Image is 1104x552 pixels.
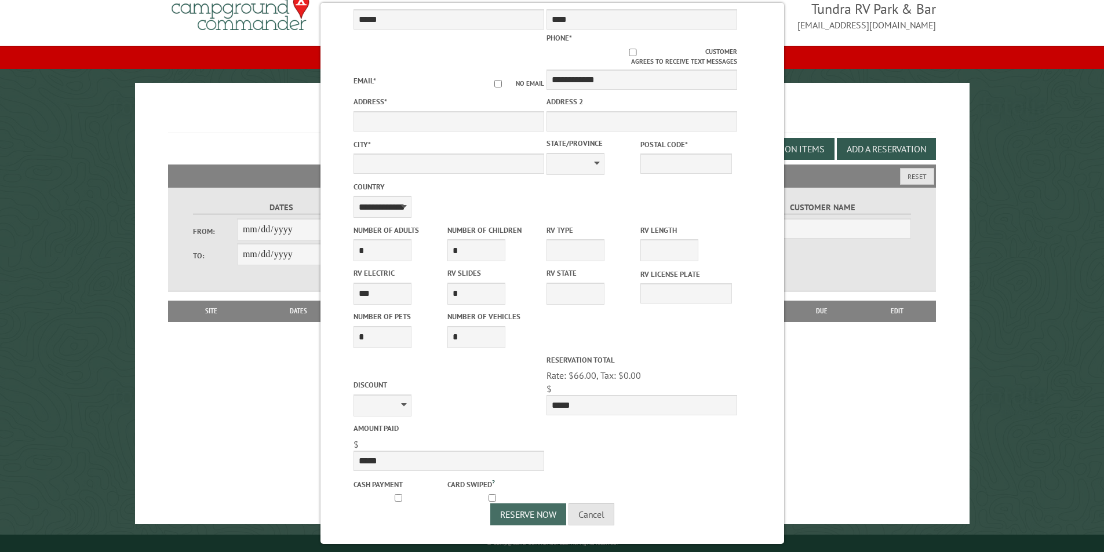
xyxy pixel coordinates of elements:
button: Edit Add-on Items [735,138,835,160]
label: Dates [193,201,370,214]
label: No email [480,79,544,89]
label: Postal Code [640,139,732,150]
button: Add a Reservation [837,138,936,160]
label: RV Length [640,225,732,236]
input: Customer agrees to receive text messages [560,49,705,56]
button: Reset [900,168,934,185]
label: Phone [546,33,572,43]
label: Cash payment [354,479,445,490]
th: Edit [858,301,937,321]
label: RV Type [546,225,638,236]
label: Customer Name [734,201,911,214]
label: Card swiped [447,477,539,490]
label: To: [193,250,237,261]
button: Reserve Now [490,503,566,525]
label: Amount paid [354,423,544,434]
label: State/Province [546,138,638,149]
label: From: [193,226,237,237]
th: Due [785,301,858,321]
a: ? [492,478,495,486]
label: Number of Pets [354,311,445,322]
span: $ [354,438,359,450]
h2: Filters [168,164,937,187]
label: Discount [354,379,544,390]
span: $ [546,383,552,394]
h1: Reservations [168,101,937,133]
label: RV Electric [354,268,445,279]
th: Dates [249,301,348,321]
span: Rate: $66.00, Tax: $0.00 [546,370,641,381]
input: No email [480,80,516,87]
button: Cancel [569,503,614,525]
label: Number of Adults [354,225,445,236]
label: Address 2 [546,96,737,107]
label: Number of Vehicles [447,311,539,322]
label: Address [354,96,544,107]
label: RV License Plate [640,269,732,280]
label: RV Slides [447,268,539,279]
label: RV State [546,268,638,279]
small: © Campground Commander LLC. All rights reserved. [487,539,618,547]
label: Customer agrees to receive text messages [546,47,737,67]
label: Email [354,76,376,86]
label: City [354,139,544,150]
label: Reservation Total [546,354,737,365]
label: Number of Children [447,225,539,236]
label: Country [354,181,544,192]
th: Site [174,301,249,321]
